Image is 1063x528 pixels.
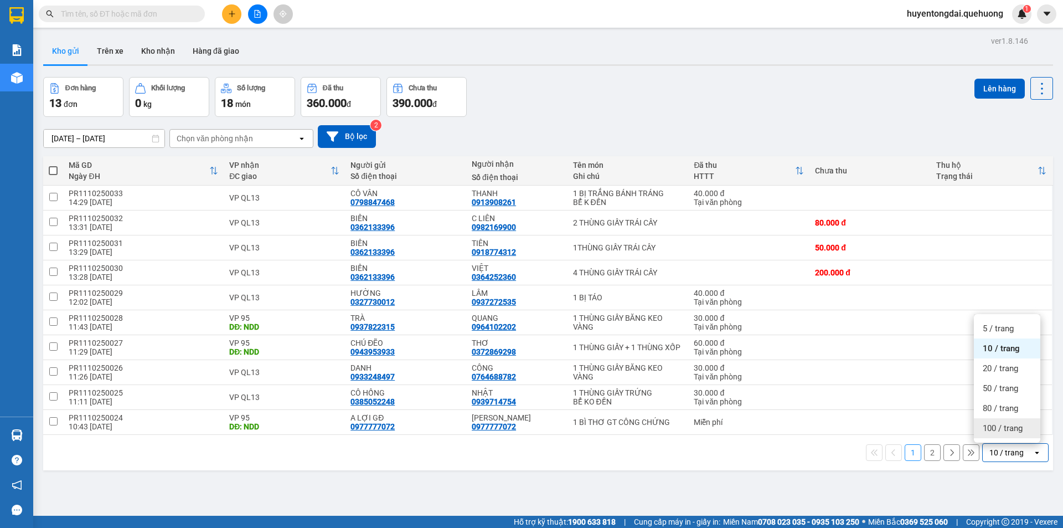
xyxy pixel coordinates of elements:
span: 100 / trang [983,423,1023,434]
div: 11:11 [DATE] [69,397,218,406]
span: plus [228,10,236,18]
div: PR1110250030 [69,264,218,273]
img: warehouse-icon [11,72,23,84]
div: LÂM [472,289,561,298]
div: VP 95 [229,314,339,322]
div: 0764688782 [472,372,516,381]
th: Toggle SortBy [688,156,809,186]
span: kg [143,100,152,109]
div: 0937822315 [350,322,395,331]
div: 0372869298 [472,347,516,356]
span: đ [432,100,437,109]
div: VP 95 [229,413,339,422]
div: 1 THÙNG GIẤY + 1 THÙNG XỐP [573,343,683,352]
div: Người nhận [472,160,561,168]
div: DANH [350,363,461,372]
img: warehouse-icon [11,429,23,441]
input: Tìm tên, số ĐT hoặc mã đơn [61,8,192,20]
button: aim [274,4,293,24]
span: Miền Nam [723,516,859,528]
div: 0937272535 [472,298,516,306]
div: 1 BÌ THƠ GT CÔNG CHỨNG [573,418,683,427]
sup: 1 [1023,5,1031,13]
div: 0364252360 [472,273,516,281]
span: 0 [135,96,141,110]
div: 0943953933 [350,347,395,356]
div: Đã thu [694,161,795,170]
div: Tại văn phòng [694,322,804,331]
span: file-add [254,10,261,18]
button: Hàng đã giao [184,38,248,64]
div: 60.000 đ [694,339,804,347]
sup: 2 [370,120,381,131]
button: 1 [905,444,921,461]
div: 11:26 [DATE] [69,372,218,381]
div: 1 BỊ TÁO [573,293,683,302]
span: 1 [1025,5,1029,13]
div: Đơn hàng [65,84,96,92]
span: 20 / trang [983,363,1018,374]
button: Đơn hàng13đơn [43,77,123,117]
div: 50.000 đ [815,243,925,252]
div: PR1110250029 [69,289,218,298]
span: message [12,505,22,515]
div: Tại văn phòng [694,198,804,207]
div: 30.000 đ [694,388,804,397]
div: C LIÊN [472,214,561,223]
button: Đã thu360.000đ [301,77,381,117]
div: Tại văn phòng [694,372,804,381]
div: 0939714754 [472,397,516,406]
button: Bộ lọc [318,125,376,148]
span: notification [12,480,22,490]
img: logo-vxr [9,7,24,24]
div: DĐ: NDD [229,347,339,356]
div: DĐ: NDD [229,422,339,431]
span: 10 / trang [983,343,1020,354]
div: CHÚ ĐẼO [350,339,461,347]
div: PR1110250026 [69,363,218,372]
div: BIẾN [350,264,461,273]
div: 14:29 [DATE] [69,198,218,207]
div: 30.000 đ [694,314,804,322]
div: THƠ [472,339,561,347]
span: 13 [49,96,61,110]
strong: 0708 023 035 - 0935 103 250 [758,517,859,526]
strong: 1900 633 818 [568,517,616,526]
button: Kho nhận [132,38,184,64]
span: đ [347,100,351,109]
div: Ngày ĐH [69,172,209,181]
div: 0362133396 [350,273,395,281]
input: Select a date range. [44,130,164,147]
div: 0977777072 [350,422,395,431]
div: 0385052248 [350,397,395,406]
div: PR1110250028 [69,314,218,322]
div: VP 95 [229,339,339,347]
div: BIẾN [350,214,461,223]
div: BỂ K ĐỀN [573,198,683,207]
span: 390.000 [393,96,432,110]
div: Số lượng [237,84,265,92]
div: TIÊN [472,239,561,248]
span: 50 / trang [983,383,1018,394]
div: NHẬT [472,388,561,397]
div: CÔ VÂN [350,189,461,198]
div: Mã GD [69,161,209,170]
div: Chưa thu [409,84,437,92]
div: 0977777072 [472,422,516,431]
span: aim [279,10,287,18]
div: PR1110250032 [69,214,218,223]
div: 12:02 [DATE] [69,298,218,306]
div: Tại văn phòng [694,347,804,356]
div: 0362133396 [350,248,395,257]
div: VP nhận [229,161,331,170]
div: 40.000 đ [694,289,804,298]
div: BỂ KO ĐỀN [573,397,683,406]
span: | [956,516,958,528]
div: ĐC giao [229,172,331,181]
div: Tên món [573,161,683,170]
div: 0798847468 [350,198,395,207]
div: VP QL13 [229,368,339,377]
div: THANH [472,189,561,198]
div: 1 THÙNG GIẤY TRỨNG [573,388,683,397]
th: Toggle SortBy [931,156,1052,186]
